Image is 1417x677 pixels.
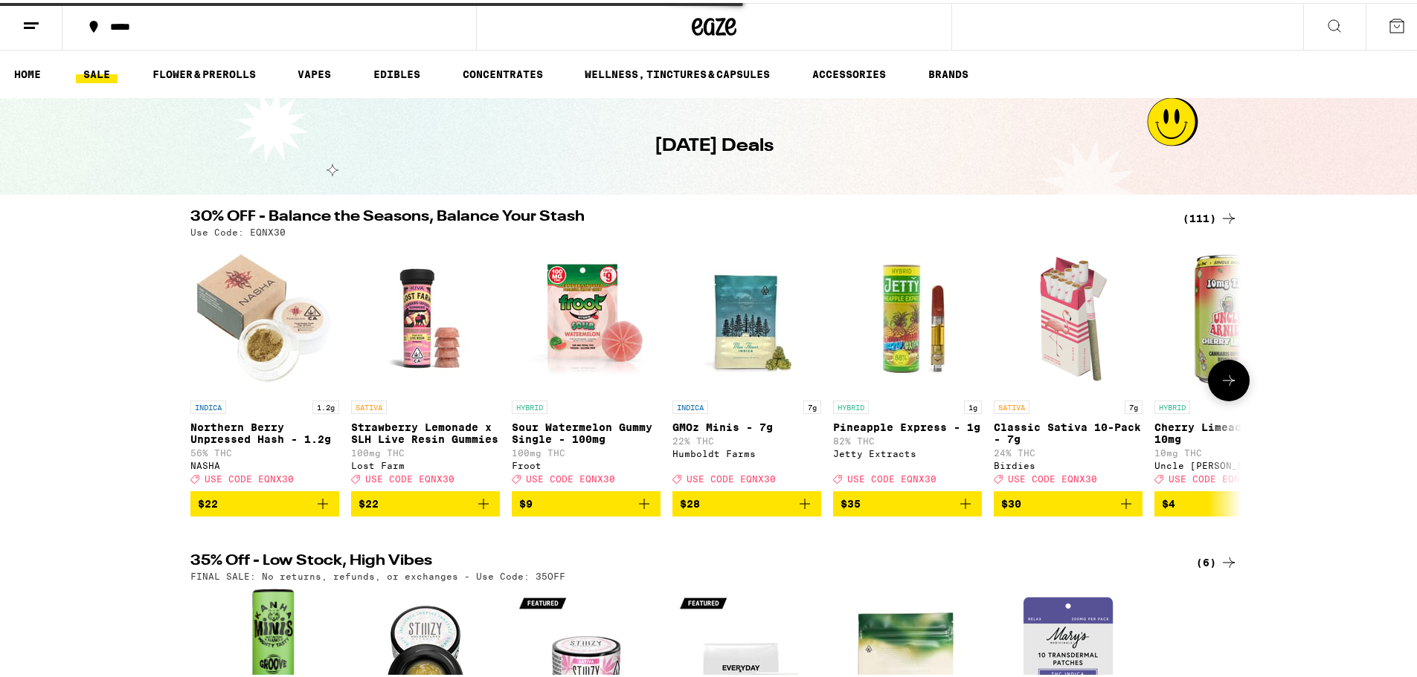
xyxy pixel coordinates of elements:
[455,62,550,80] a: CONCENTRATES
[803,398,821,411] p: 7g
[1154,458,1303,467] div: Uncle [PERSON_NAME]'s
[1183,207,1238,224] a: (111)
[833,398,869,411] p: HYBRID
[190,551,1165,569] h2: 35% Off - Low Stock, High Vibes
[366,62,428,80] a: EDIBLES
[577,62,777,80] a: WELLNESS, TINCTURES & CAPSULES
[1154,445,1303,455] p: 10mg THC
[351,418,500,442] p: Strawberry Lemonade x SLH Live Resin Gummies
[841,495,861,507] span: $35
[672,433,821,443] p: 22% THC
[1162,495,1175,507] span: $4
[198,495,218,507] span: $22
[672,242,821,488] a: Open page for GMOz Minis - 7g from Humboldt Farms
[1154,488,1303,514] button: Add to bag
[994,458,1143,467] div: Birdies
[351,242,500,488] a: Open page for Strawberry Lemonade x SLH Live Resin Gummies from Lost Farm
[1008,471,1097,481] span: USE CODE EQNX30
[805,62,893,80] a: ACCESSORIES
[519,495,533,507] span: $9
[687,471,776,481] span: USE CODE EQNX30
[1154,418,1303,442] p: Cherry Limeade 7.5oz - 10mg
[672,446,821,456] div: Humboldt Farms
[833,242,982,488] a: Open page for Pineapple Express - 1g from Jetty Extracts
[921,62,976,80] a: BRANDS
[833,433,982,443] p: 82% THC
[190,569,565,578] p: FINAL SALE: No returns, refunds, or exchanges - Use Code: 35OFF
[1154,242,1303,488] a: Open page for Cherry Limeade 7.5oz - 10mg from Uncle Arnie's
[672,488,821,514] button: Add to bag
[994,242,1143,390] img: Birdies - Classic Sativa 10-Pack - 7g
[351,445,500,455] p: 100mg THC
[7,62,48,80] a: HOME
[145,62,263,80] a: FLOWER & PREROLLS
[680,495,700,507] span: $28
[512,242,661,488] a: Open page for Sour Watermelon Gummy Single - 100mg from Froot
[672,418,821,430] p: GMOz Minis - 7g
[312,398,339,411] p: 1.2g
[190,398,226,411] p: INDICA
[672,398,708,411] p: INDICA
[994,418,1143,442] p: Classic Sativa 10-Pack - 7g
[994,445,1143,455] p: 24% THC
[351,398,387,411] p: SATIVA
[190,207,1165,224] h2: 30% OFF - Balance the Seasons, Balance Your Stash
[351,242,500,390] img: Lost Farm - Strawberry Lemonade x SLH Live Resin Gummies
[655,131,774,156] h1: [DATE] Deals
[351,458,500,467] div: Lost Farm
[512,398,547,411] p: HYBRID
[994,488,1143,514] button: Add to bag
[1154,398,1190,411] p: HYBRID
[190,224,286,234] p: Use Code: EQNX30
[190,242,339,488] a: Open page for Northern Berry Unpressed Hash - 1.2g from NASHA
[833,446,982,456] div: Jetty Extracts
[1125,398,1143,411] p: 7g
[512,488,661,514] button: Add to bag
[190,458,339,467] div: NASHA
[512,242,661,390] img: Froot - Sour Watermelon Gummy Single - 100mg
[1169,471,1258,481] span: USE CODE EQNX30
[1001,495,1021,507] span: $30
[1154,242,1303,390] img: Uncle Arnie's - Cherry Limeade 7.5oz - 10mg
[205,471,294,481] span: USE CODE EQNX30
[672,242,821,390] img: Humboldt Farms - GMOz Minis - 7g
[526,471,615,481] span: USE CODE EQNX30
[964,398,982,411] p: 1g
[190,242,339,390] img: NASHA - Northern Berry Unpressed Hash - 1.2g
[365,471,454,481] span: USE CODE EQNX30
[190,488,339,514] button: Add to bag
[512,418,661,442] p: Sour Watermelon Gummy Single - 100mg
[1196,551,1238,569] a: (6)
[190,418,339,442] p: Northern Berry Unpressed Hash - 1.2g
[847,471,936,481] span: USE CODE EQNX30
[833,242,982,390] img: Jetty Extracts - Pineapple Express - 1g
[512,445,661,455] p: 100mg THC
[359,495,379,507] span: $22
[833,418,982,430] p: Pineapple Express - 1g
[290,62,338,80] a: VAPES
[833,488,982,514] button: Add to bag
[351,488,500,514] button: Add to bag
[512,458,661,467] div: Froot
[994,398,1029,411] p: SATIVA
[76,62,118,80] a: SALE
[9,10,107,22] span: Hi. Need any help?
[190,445,339,455] p: 56% THC
[994,242,1143,488] a: Open page for Classic Sativa 10-Pack - 7g from Birdies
